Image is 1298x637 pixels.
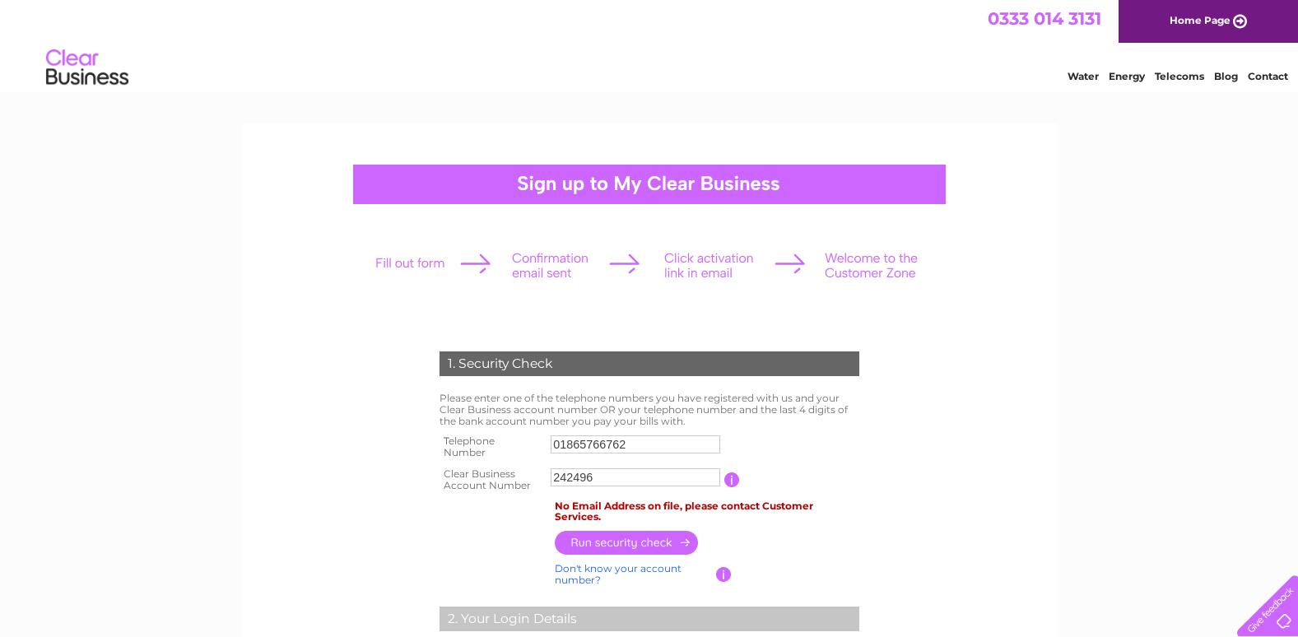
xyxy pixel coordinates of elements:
div: 1. Security Check [440,351,859,376]
a: 0333 014 3131 [988,8,1101,29]
img: logo.png [45,43,129,93]
td: No Email Address on file, please contact Customer Services. [551,496,863,528]
a: Energy [1109,70,1145,82]
td: Please enter one of the telephone numbers you have registered with us and your Clear Business acc... [435,388,863,430]
div: Clear Business is a trading name of Verastar Limited (registered in [GEOGRAPHIC_DATA] No. 3667643... [261,9,1039,80]
a: Blog [1214,70,1238,82]
div: 2. Your Login Details [440,607,859,631]
input: Information [724,472,740,487]
a: Don't know your account number? [555,562,682,586]
th: Clear Business Account Number [435,463,547,496]
a: Telecoms [1155,70,1204,82]
th: Telephone Number [435,430,547,463]
a: Water [1068,70,1099,82]
a: Contact [1248,70,1288,82]
input: Information [716,567,732,582]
